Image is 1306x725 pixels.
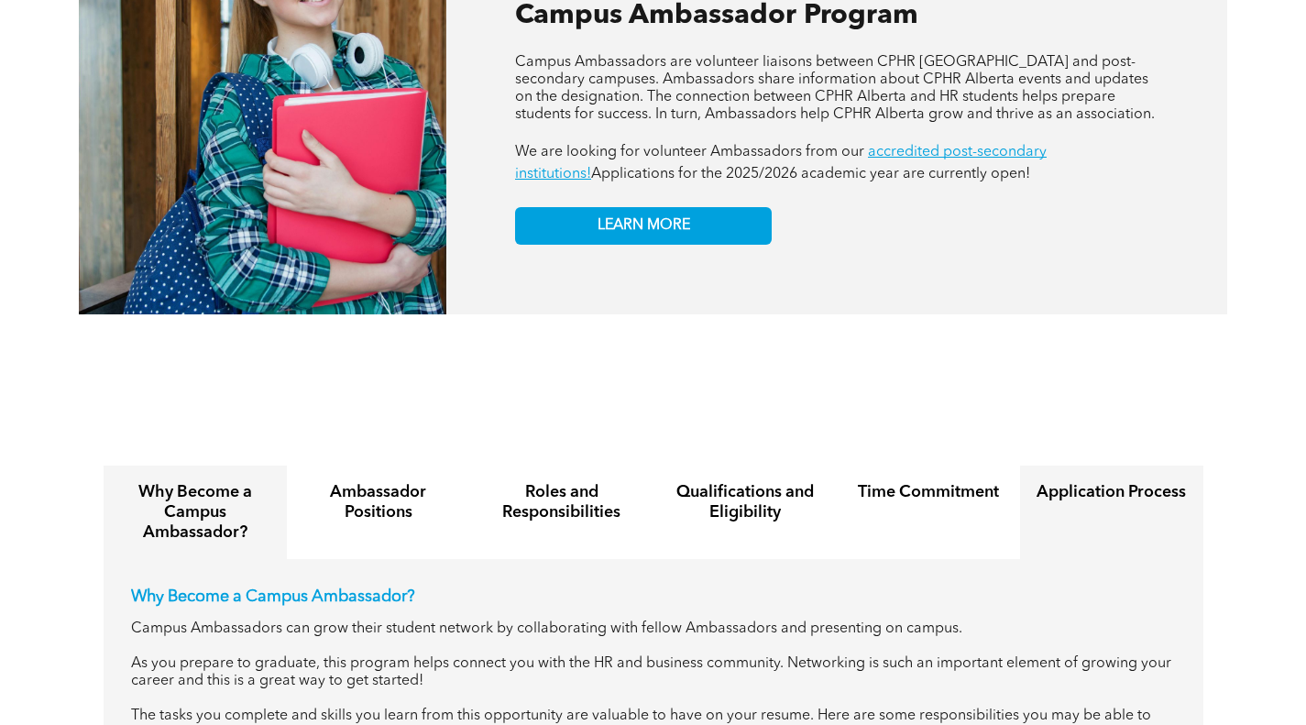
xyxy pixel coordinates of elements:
h4: Roles and Responsibilities [487,482,637,522]
span: Campus Ambassador Program [515,2,918,29]
h4: Qualifications and Eligibility [670,482,820,522]
h4: Why Become a Campus Ambassador? [120,482,270,543]
span: We are looking for volunteer Ambassadors from our [515,145,864,159]
span: Campus Ambassadors are volunteer liaisons between CPHR [GEOGRAPHIC_DATA] and post-secondary campu... [515,55,1155,122]
p: As you prepare to graduate, this program helps connect you with the HR and business community. Ne... [131,655,1176,690]
p: Campus Ambassadors can grow their student network by collaborating with fellow Ambassadors and pr... [131,621,1176,638]
h4: Ambassador Positions [303,482,454,522]
a: LEARN MORE [515,207,772,245]
p: Why Become a Campus Ambassador? [131,587,1176,607]
h4: Application Process [1037,482,1187,502]
h4: Time Commitment [853,482,1004,502]
span: LEARN MORE [598,217,690,235]
span: Applications for the 2025/2026 academic year are currently open! [591,167,1030,181]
